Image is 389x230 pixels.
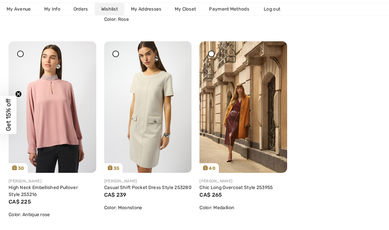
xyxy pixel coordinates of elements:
a: My Addresses [124,3,168,15]
a: My Info [38,3,67,15]
a: My Closet [168,3,203,15]
a: 30 [9,41,96,173]
a: 35 [104,41,192,173]
a: Casual Shift Pocket Dress Style 253280 [104,185,192,190]
div: Color: Antique rose [9,211,96,218]
div: [PERSON_NAME] [199,178,287,184]
a: Orders [67,3,95,15]
img: joseph-ribkoff-tops-antique-rose_253216b_5_a659_search.jpg [9,41,96,173]
div: [PERSON_NAME] [9,178,96,184]
div: [PERSON_NAME] [104,178,192,184]
div: Color: Medallion [199,204,287,211]
a: 40 [199,41,287,173]
a: Chic Long Overcoat Style 253955 [199,185,273,190]
button: Close teaser [15,91,22,97]
img: joseph-ribkoff-dresses-jumpsuits-moonstone_253280c_1_5815_search.jpg [104,41,192,173]
a: Wishlist [95,3,124,15]
a: High Neck Embellished Pullover Style 253216 [9,185,78,197]
div: Color: Rose [104,16,192,23]
span: Get 15% off [5,99,12,131]
div: Color: Moonstone [104,204,192,211]
span: CA$ 239 [104,192,127,198]
span: CA$ 265 [199,192,222,198]
img: joseph-ribkoff-outerwear-medallion_253955b_1_28bf_search.jpg [199,41,287,173]
a: Payment Methods [202,3,256,15]
span: My Avenue [7,6,31,13]
span: CA$ 225 [9,199,31,205]
a: Log out [257,3,293,15]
